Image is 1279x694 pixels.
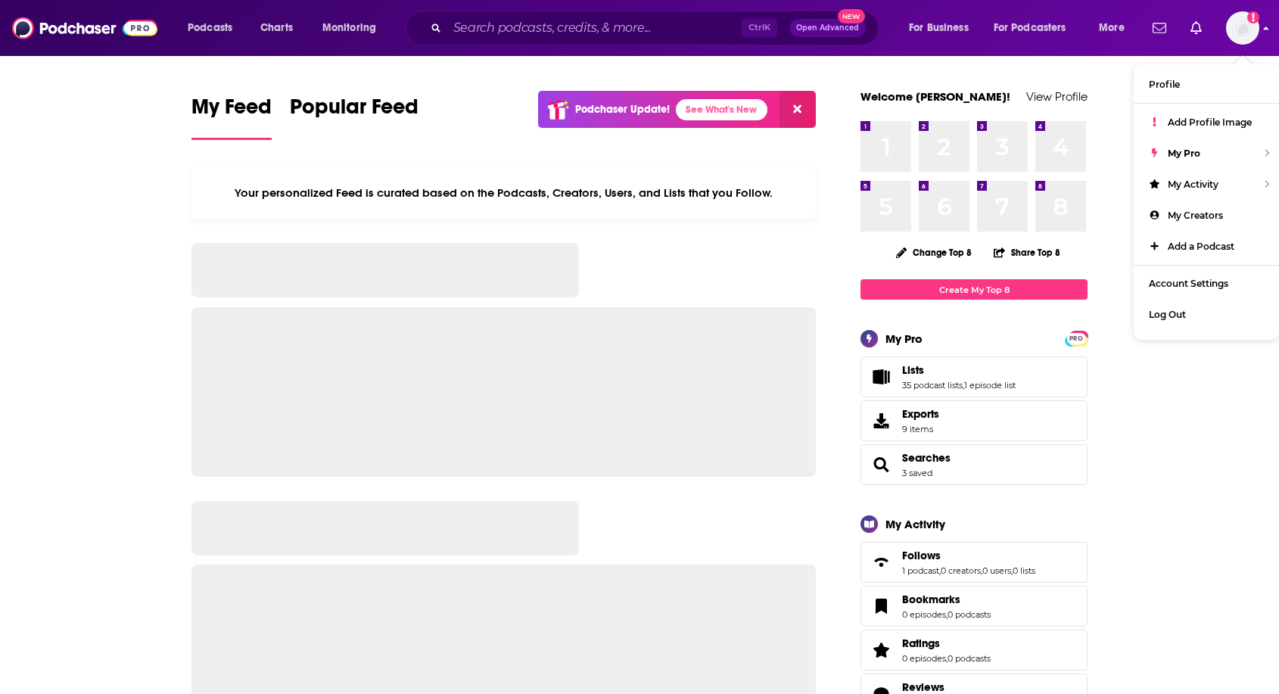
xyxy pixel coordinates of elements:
span: Logged in as Janeowenpr [1226,11,1259,45]
span: Exports [902,407,939,421]
span: New [838,9,865,23]
a: 0 podcasts [948,653,991,664]
button: open menu [177,16,252,40]
span: , [939,565,941,576]
a: PRO [1067,332,1085,344]
span: Add a Podcast [1168,241,1234,252]
span: Ratings [902,636,940,650]
span: Bookmarks [902,593,960,606]
span: Podcasts [188,17,232,39]
span: , [1011,565,1013,576]
ul: Show profile menu [1134,64,1279,340]
a: Show notifications dropdown [1184,15,1208,41]
div: Search podcasts, credits, & more... [420,11,893,45]
a: Popular Feed [290,94,419,140]
button: Share Top 8 [993,238,1061,267]
a: Account Settings [1134,268,1279,299]
span: Log Out [1149,309,1186,320]
span: For Business [909,17,969,39]
a: Ratings [866,640,896,661]
a: Ratings [902,636,991,650]
span: PRO [1067,333,1085,344]
span: Follows [860,542,1088,583]
a: Show notifications dropdown [1147,15,1172,41]
span: My Pro [1168,148,1200,159]
a: Profile [1134,69,1279,100]
a: Add Profile Image [1134,107,1279,138]
span: Follows [902,549,941,562]
a: 0 episodes [902,653,946,664]
a: 1 podcast [902,565,939,576]
span: Charts [260,17,293,39]
a: Charts [251,16,302,40]
button: Open AdvancedNew [789,19,866,37]
div: My Activity [885,517,945,531]
a: Searches [866,454,896,475]
button: open menu [1088,16,1144,40]
a: Lists [866,366,896,387]
a: My Creators [1134,200,1279,231]
span: , [946,609,948,620]
span: My Feed [191,94,272,129]
span: Open Advanced [796,24,859,32]
span: My Creators [1168,210,1223,221]
a: 1 episode list [964,380,1016,391]
a: Bookmarks [866,596,896,617]
span: Bookmarks [860,586,1088,627]
span: Popular Feed [290,94,419,129]
a: Add a Podcast [1134,231,1279,262]
span: For Podcasters [994,17,1066,39]
span: , [963,380,964,391]
svg: Add a profile image [1247,11,1259,23]
a: Follows [866,552,896,573]
button: Show profile menu [1226,11,1259,45]
a: 35 podcast lists [902,380,963,391]
a: Searches [902,451,951,465]
a: Lists [902,363,1016,377]
span: Searches [860,444,1088,485]
span: Lists [860,356,1088,397]
span: 9 items [902,424,939,434]
span: My Activity [1168,179,1218,190]
p: Podchaser Update! [575,103,670,116]
span: , [981,565,982,576]
button: open menu [984,16,1088,40]
a: Welcome [PERSON_NAME]! [860,89,1010,104]
button: open menu [898,16,988,40]
a: View Profile [1026,89,1088,104]
input: Search podcasts, credits, & more... [447,16,742,40]
a: Create My Top 8 [860,279,1088,300]
a: 0 podcasts [948,609,991,620]
a: 0 lists [1013,565,1035,576]
span: Add Profile Image [1168,117,1252,128]
a: See What's New [676,99,767,120]
span: Profile [1149,79,1180,90]
button: Change Top 8 [887,243,981,262]
div: Your personalized Feed is curated based on the Podcasts, Creators, Users, and Lists that you Follow. [191,167,816,219]
a: 0 creators [941,565,981,576]
span: Account Settings [1149,278,1228,289]
a: My Feed [191,94,272,140]
a: Follows [902,549,1035,562]
a: Exports [860,400,1088,441]
span: Exports [866,410,896,431]
img: User Profile [1226,11,1259,45]
button: open menu [312,16,396,40]
a: 0 episodes [902,609,946,620]
span: Ratings [860,630,1088,671]
span: More [1099,17,1125,39]
span: , [946,653,948,664]
a: Reviews [902,680,991,694]
img: Podchaser - Follow, Share and Rate Podcasts [12,14,157,42]
span: Monitoring [322,17,376,39]
span: Reviews [902,680,944,694]
span: Lists [902,363,924,377]
a: 0 users [982,565,1011,576]
span: Ctrl K [742,18,777,38]
a: Bookmarks [902,593,991,606]
a: 3 saved [902,468,932,478]
div: My Pro [885,331,923,346]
